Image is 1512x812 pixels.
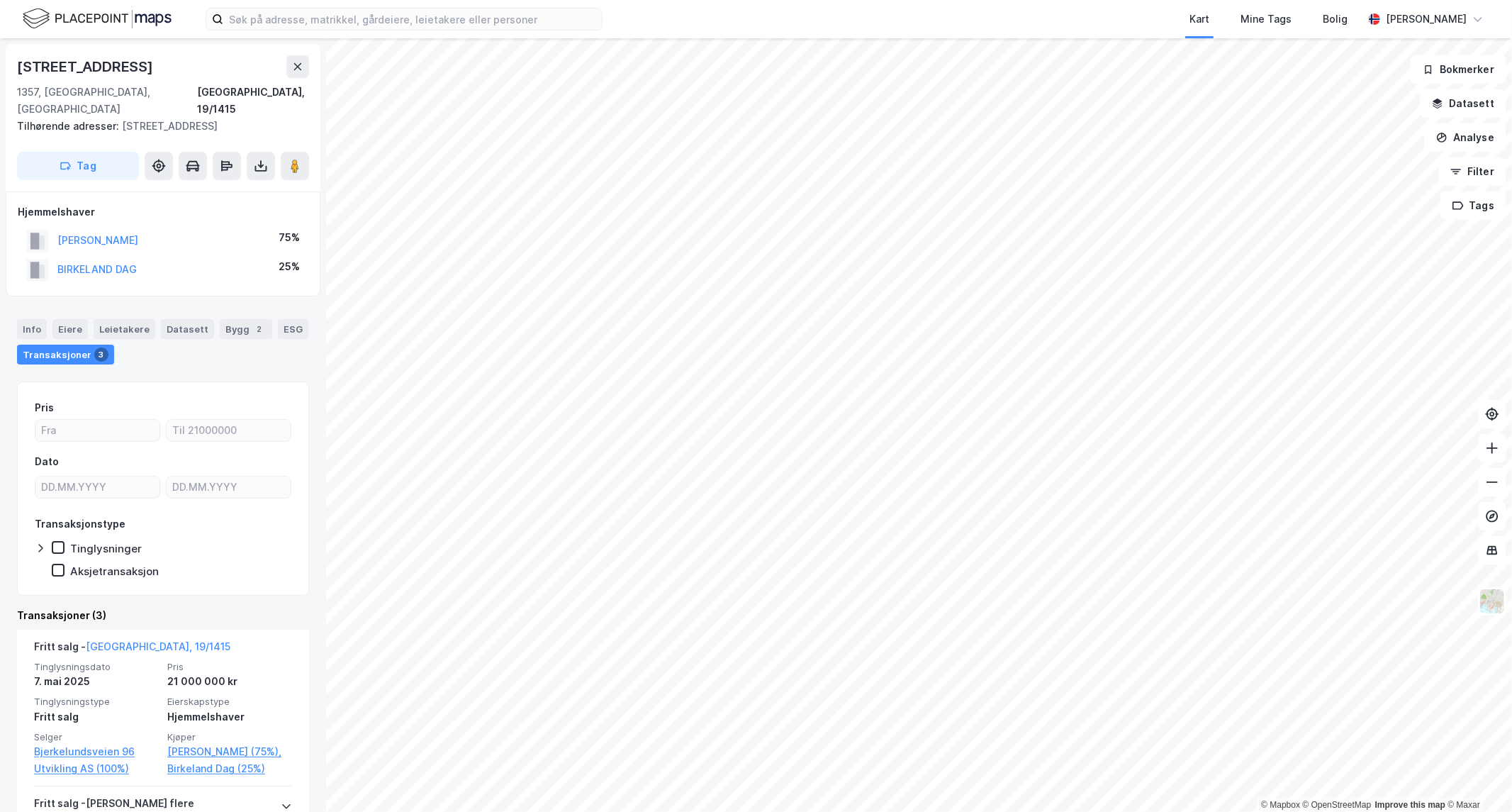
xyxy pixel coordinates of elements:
[1420,89,1506,118] button: Datasett
[167,420,291,441] input: Til 21000000
[18,204,308,221] div: Hjemmelshaver
[279,258,300,275] div: 25%
[167,731,292,743] span: Kjøper
[35,399,54,416] div: Pris
[1441,744,1512,812] div: Kontrollprogram for chat
[94,347,108,362] div: 3
[52,319,88,339] div: Eiere
[70,564,159,578] div: Aksjetransaksjon
[34,673,159,690] div: 7. mai 2025
[35,516,125,533] div: Transaksjonstype
[1241,11,1292,28] div: Mine Tags
[17,84,197,118] div: 1357, [GEOGRAPHIC_DATA], [GEOGRAPHIC_DATA]
[167,673,292,690] div: 21 000 000 kr
[70,542,142,555] div: Tinglysninger
[17,120,122,132] span: Tilhørende adresser:
[17,55,156,78] div: [STREET_ADDRESS]
[197,84,309,118] div: [GEOGRAPHIC_DATA], 19/1415
[167,696,292,708] span: Eierskapstype
[167,708,292,725] div: Hjemmelshaver
[35,453,59,470] div: Dato
[279,229,300,246] div: 75%
[34,638,230,661] div: Fritt salg -
[220,319,272,339] div: Bygg
[1411,55,1506,84] button: Bokmerker
[1386,11,1467,28] div: [PERSON_NAME]
[17,607,309,624] div: Transaksjoner (3)
[23,6,172,31] img: logo.f888ab2527a4732fd821a326f86c7f29.svg
[1438,157,1506,186] button: Filter
[1189,11,1209,28] div: Kart
[167,743,292,760] a: [PERSON_NAME] (75%),
[167,661,292,673] span: Pris
[167,477,291,498] input: DD.MM.YYYY
[34,661,159,673] span: Tinglysningsdato
[35,420,159,441] input: Fra
[1303,800,1372,810] a: OpenStreetMap
[223,9,602,30] input: Søk på adresse, matrikkel, gårdeiere, leietakere eller personer
[1479,588,1506,615] img: Z
[17,345,114,365] div: Transaksjoner
[1440,191,1506,220] button: Tags
[34,743,159,777] a: Bjerkelundsveien 96 Utvikling AS (100%)
[1323,11,1348,28] div: Bolig
[1375,800,1445,810] a: Improve this map
[86,640,230,652] a: [GEOGRAPHIC_DATA], 19/1415
[34,731,159,743] span: Selger
[252,322,267,336] div: 2
[94,319,155,339] div: Leietakere
[161,319,214,339] div: Datasett
[17,152,139,180] button: Tag
[34,696,159,708] span: Tinglysningstype
[1441,744,1512,812] iframe: Chat Widget
[1261,800,1300,810] a: Mapbox
[1424,123,1506,152] button: Analyse
[17,319,47,339] div: Info
[278,319,308,339] div: ESG
[17,118,298,135] div: [STREET_ADDRESS]
[167,760,292,777] a: Birkeland Dag (25%)
[34,708,159,725] div: Fritt salg
[35,477,159,498] input: DD.MM.YYYY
